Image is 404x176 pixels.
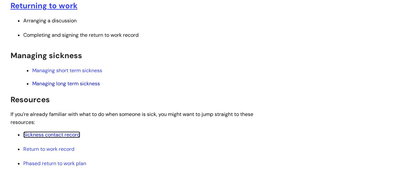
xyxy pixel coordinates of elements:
[23,17,77,24] span: Arranging a discussion
[23,32,139,38] span: Completing and signing the return to work record
[11,50,82,60] span: Managing sickness
[23,146,74,152] a: Return to work record
[32,80,100,87] a: Managing long term sickness
[11,1,78,11] a: Returning to work
[11,111,253,126] span: If you’re already familiar with what to do when someone is sick, you might want to jump straight ...
[32,67,102,74] a: Managing short term sickness
[23,131,80,138] a: Sickness contact record
[11,95,50,104] span: Resources
[23,160,86,167] a: Phased return to work plan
